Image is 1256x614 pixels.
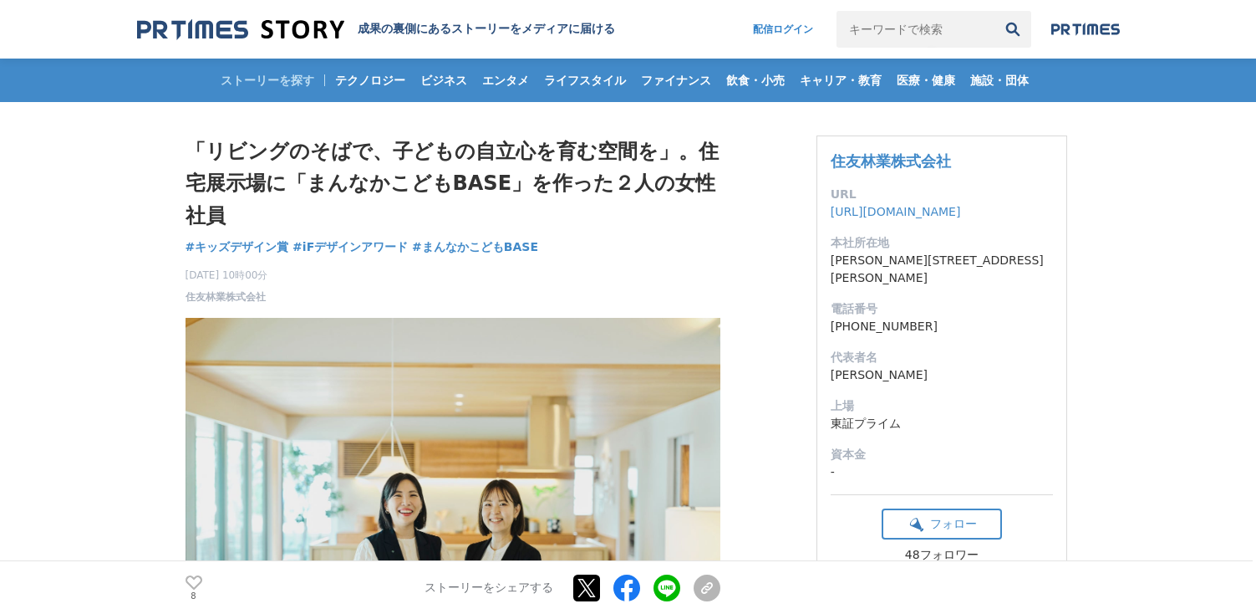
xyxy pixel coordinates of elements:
[292,239,408,254] span: #iFデザインアワード
[537,59,633,102] a: ライフスタイル
[634,59,718,102] a: ファイナンス
[186,289,266,304] a: 住友林業株式会社
[994,11,1031,48] button: 検索
[831,205,961,218] a: [URL][DOMAIN_NAME]
[736,11,830,48] a: 配信ログイン
[137,18,344,41] img: 成果の裏側にあるストーリーをメディアに届ける
[328,59,412,102] a: テクノロジー
[831,252,1053,287] dd: [PERSON_NAME][STREET_ADDRESS][PERSON_NAME]
[831,152,951,170] a: 住友林業株式会社
[186,591,202,600] p: 8
[137,18,615,41] a: 成果の裏側にあるストーリーをメディアに届ける 成果の裏側にあるストーリーをメディアに届ける
[793,73,888,88] span: キャリア・教育
[475,73,536,88] span: エンタメ
[836,11,994,48] input: キーワードで検索
[831,349,1053,366] dt: 代表者名
[831,463,1053,481] dd: -
[793,59,888,102] a: キャリア・教育
[186,136,720,232] h1: 「リビングのそばで、子どもの自立心を育む空間を」。住宅展示場に「まんなかこどもBASE」を作った２人の女性社員
[414,73,474,88] span: ビジネス
[425,581,553,596] p: ストーリーをシェアする
[882,548,1002,563] div: 48フォロワー
[414,59,474,102] a: ビジネス
[328,73,412,88] span: テクノロジー
[890,59,962,102] a: 医療・健康
[882,509,1002,540] button: フォロー
[890,73,962,88] span: 医療・健康
[412,239,538,254] span: #まんなかこどもBASE
[186,239,289,254] span: #キッズデザイン賞
[1051,23,1120,36] img: prtimes
[292,238,408,256] a: #iFデザインアワード
[831,397,1053,415] dt: 上場
[537,73,633,88] span: ライフスタイル
[964,59,1035,102] a: 施設・団体
[720,73,791,88] span: 飲食・小売
[186,268,268,283] span: [DATE] 10時00分
[412,238,538,256] a: #まんなかこどもBASE
[831,366,1053,384] dd: [PERSON_NAME]
[831,415,1053,432] dd: 東証プライム
[831,234,1053,252] dt: 本社所在地
[831,318,1053,335] dd: [PHONE_NUMBER]
[831,446,1053,463] dt: 資本金
[964,73,1035,88] span: 施設・団体
[831,186,1053,203] dt: URL
[720,59,791,102] a: 飲食・小売
[634,73,718,88] span: ファイナンス
[358,22,615,37] h2: 成果の裏側にあるストーリーをメディアに届ける
[831,300,1053,318] dt: 電話番号
[186,238,289,256] a: #キッズデザイン賞
[475,59,536,102] a: エンタメ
